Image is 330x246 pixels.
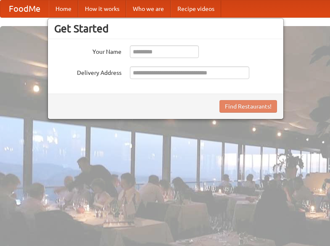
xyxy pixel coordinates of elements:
[54,45,121,56] label: Your Name
[171,0,221,17] a: Recipe videos
[49,0,78,17] a: Home
[54,66,121,77] label: Delivery Address
[78,0,126,17] a: How it works
[0,0,49,17] a: FoodMe
[126,0,171,17] a: Who we are
[219,100,277,113] button: Find Restaurants!
[54,22,277,35] h3: Get Started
